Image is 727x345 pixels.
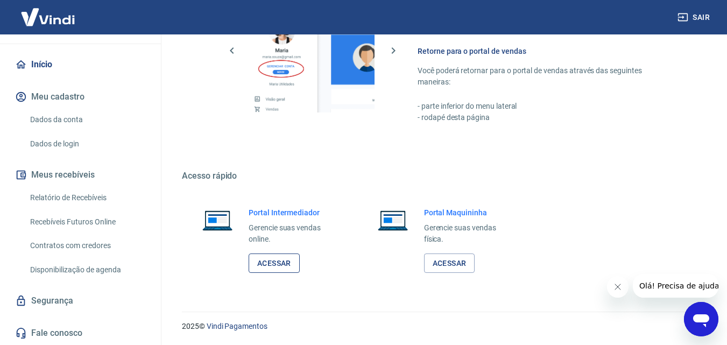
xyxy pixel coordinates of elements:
[418,65,675,88] p: Você poderá retornar para o portal de vendas através das seguintes maneiras:
[195,207,240,233] img: Imagem de um notebook aberto
[418,46,675,57] h6: Retorne para o portal de vendas
[13,53,148,76] a: Início
[26,211,148,233] a: Recebíveis Futuros Online
[26,187,148,209] a: Relatório de Recebíveis
[13,85,148,109] button: Meu cadastro
[26,235,148,257] a: Contratos com credores
[424,207,513,218] h6: Portal Maquininha
[607,276,629,298] iframe: Fechar mensagem
[424,222,513,245] p: Gerencie suas vendas física.
[418,101,675,112] p: - parte inferior do menu lateral
[13,1,83,33] img: Vindi
[249,254,300,273] a: Acessar
[249,207,338,218] h6: Portal Intermediador
[182,321,701,332] p: 2025 ©
[13,289,148,313] a: Segurança
[418,112,675,123] p: - rodapé desta página
[26,133,148,155] a: Dados de login
[684,302,718,336] iframe: Botão para abrir a janela de mensagens
[13,321,148,345] a: Fale conosco
[6,8,90,16] span: Olá! Precisa de ajuda?
[182,171,701,181] h5: Acesso rápido
[633,274,718,298] iframe: Mensagem da empresa
[370,207,415,233] img: Imagem de um notebook aberto
[424,254,475,273] a: Acessar
[249,222,338,245] p: Gerencie suas vendas online.
[13,163,148,187] button: Meus recebíveis
[207,322,267,330] a: Vindi Pagamentos
[26,259,148,281] a: Disponibilização de agenda
[675,8,714,27] button: Sair
[26,109,148,131] a: Dados da conta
